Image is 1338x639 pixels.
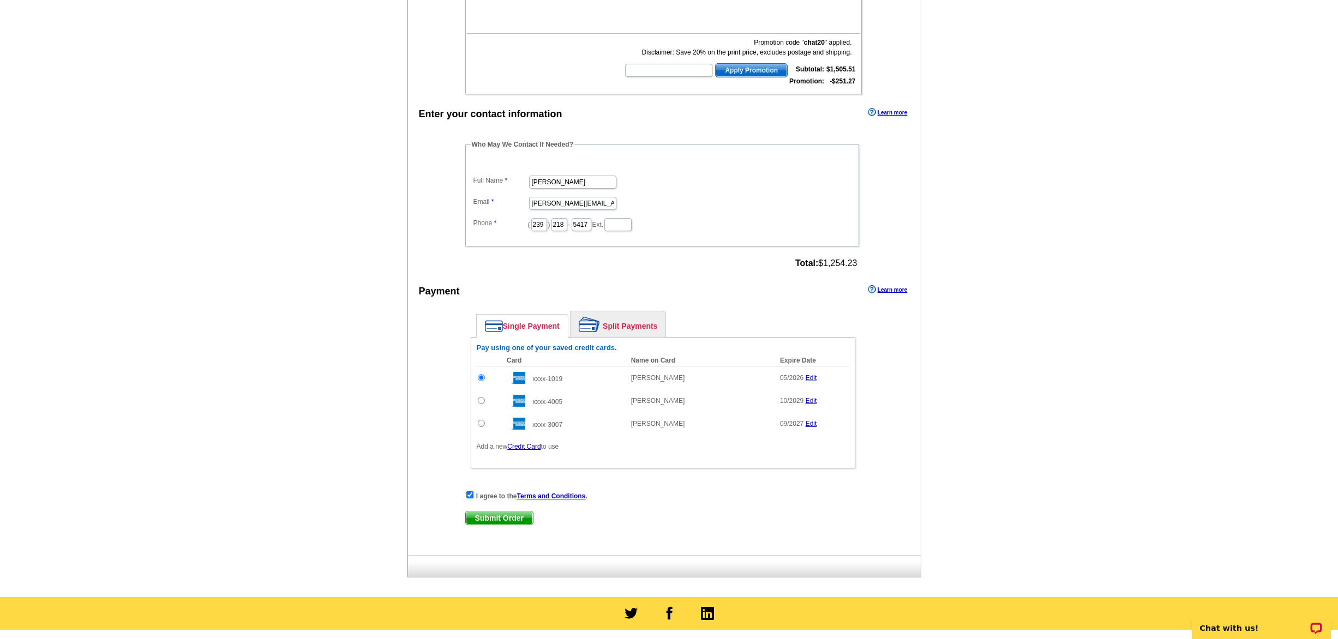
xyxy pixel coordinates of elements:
[804,39,825,46] b: chat20
[477,442,849,451] p: Add a new to use
[471,215,854,232] dd: ( ) - Ext.
[476,492,587,500] strong: I agree to the .
[789,77,824,85] strong: Promotion:
[471,140,574,149] legend: Who May We Contact If Needed?
[626,355,775,366] th: Name on Card
[507,372,525,384] img: amex.gif
[795,258,857,268] span: $1,254.23
[868,108,907,117] a: Learn more
[796,65,824,73] strong: Subtotal:
[806,374,817,382] a: Edit
[715,63,788,77] button: Apply Promotion
[501,355,626,366] th: Card
[473,197,528,207] label: Email
[485,320,503,332] img: single-payment.png
[466,511,533,525] span: Submit Order
[806,397,817,405] a: Edit
[571,311,665,337] a: Split Payments
[1185,605,1338,639] iframe: LiveChat chat widget
[507,443,541,450] a: Credit Card
[830,77,855,85] strong: -$251.27
[419,284,460,299] div: Payment
[631,420,685,427] span: [PERSON_NAME]
[517,492,586,500] a: Terms and Conditions
[419,107,562,122] div: Enter your contact information
[473,218,528,228] label: Phone
[780,420,803,427] span: 09/2027
[624,38,851,57] div: Promotion code " " applied. Disclaimer: Save 20% on the print price, excludes postage and shipping.
[826,65,855,73] strong: $1,505.51
[806,420,817,427] a: Edit
[780,374,803,382] span: 05/2026
[716,64,787,77] span: Apply Promotion
[631,397,685,405] span: [PERSON_NAME]
[477,343,849,352] h6: Pay using one of your saved credit cards.
[473,176,528,185] label: Full Name
[579,317,600,332] img: split-payment.png
[631,374,685,382] span: [PERSON_NAME]
[532,398,562,406] span: xxxx-4005
[507,395,525,407] img: amex.gif
[775,355,849,366] th: Expire Date
[507,418,525,430] img: amex.gif
[477,315,568,337] a: Single Payment
[868,285,907,294] a: Learn more
[795,258,818,268] strong: Total:
[532,375,562,383] span: xxxx-1019
[780,397,803,405] span: 10/2029
[532,421,562,429] span: xxxx-3007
